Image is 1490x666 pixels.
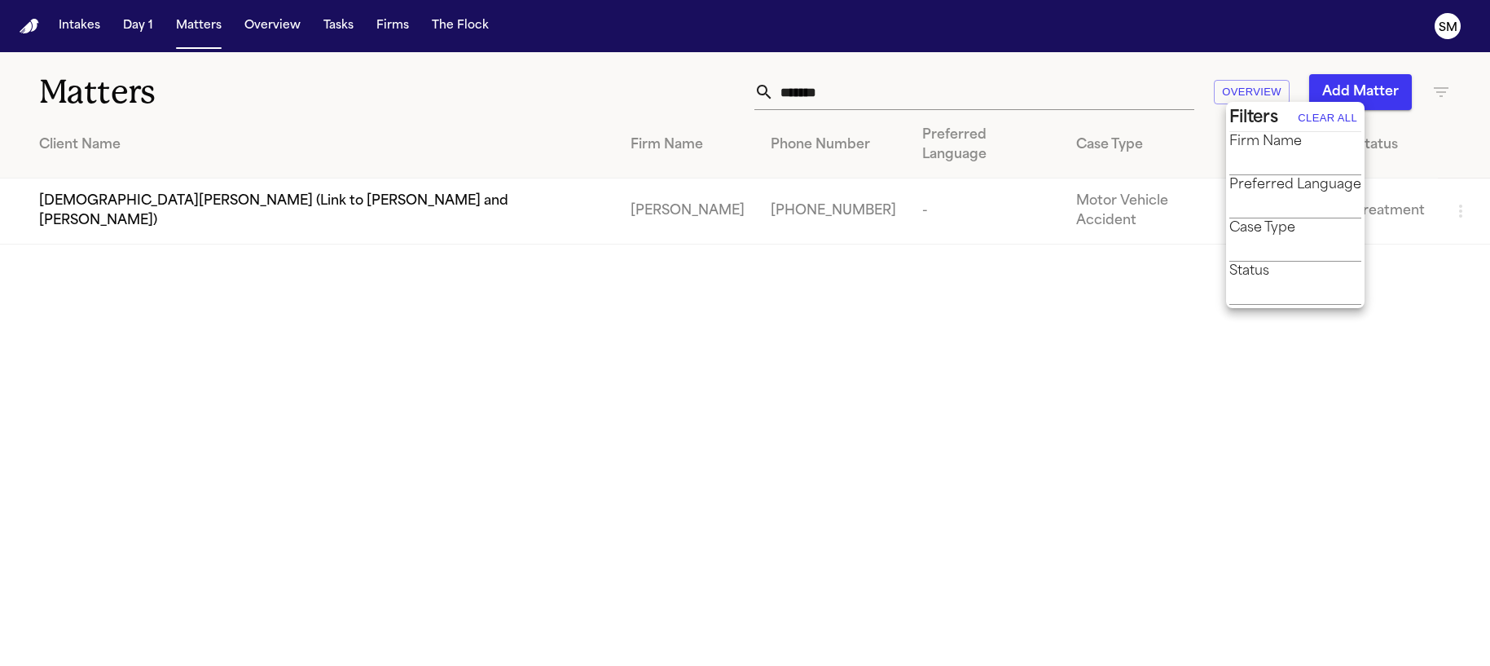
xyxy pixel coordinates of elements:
[1360,161,1363,165] button: Open
[1360,205,1363,208] button: Open
[1229,132,1361,152] h3: Firm Name
[1229,175,1361,195] h3: Preferred Language
[1360,291,1363,294] button: Open
[1229,262,1361,281] h3: Status
[1360,248,1363,251] button: Open
[1229,218,1361,238] h3: Case Type
[1229,105,1278,131] h2: Filters
[1294,105,1361,131] button: Clear All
